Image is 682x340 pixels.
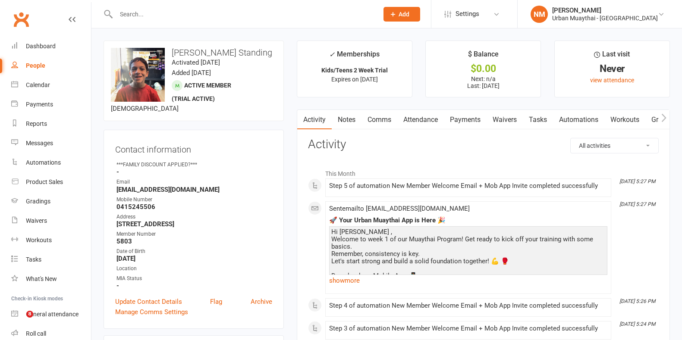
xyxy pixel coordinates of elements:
[26,178,63,185] div: Product Sales
[329,205,470,212] span: Sent email to [EMAIL_ADDRESS][DOMAIN_NAME]
[116,265,272,273] div: Location
[604,110,645,130] a: Workouts
[26,62,45,69] div: People
[619,321,655,327] i: [DATE] 5:24 PM
[444,110,487,130] a: Payments
[115,307,188,317] a: Manage Comms Settings
[172,59,220,66] time: Activated [DATE]
[251,296,272,307] a: Archive
[321,67,388,74] strong: Kids/Teens 2 Week Trial
[26,275,57,282] div: What's New
[115,296,182,307] a: Update Contact Details
[26,237,52,243] div: Workouts
[116,213,272,221] div: Address
[26,311,79,318] div: General attendance
[11,95,91,114] a: Payments
[116,220,272,228] strong: [STREET_ADDRESS]
[329,274,607,287] a: show more
[456,4,479,24] span: Settings
[116,168,272,176] strong: -
[11,75,91,95] a: Calendar
[11,37,91,56] a: Dashboard
[26,217,47,224] div: Waivers
[116,255,272,262] strong: [DATE]
[26,159,61,166] div: Automations
[619,201,655,207] i: [DATE] 5:27 PM
[383,7,420,22] button: Add
[116,178,272,186] div: Email
[523,110,553,130] a: Tasks
[116,230,272,238] div: Member Number
[332,110,361,130] a: Notes
[594,49,630,64] div: Last visit
[26,198,50,205] div: Gradings
[115,141,272,154] h3: Contact information
[116,237,272,245] strong: 5803
[113,8,372,20] input: Search...
[116,186,272,193] strong: [EMAIL_ADDRESS][DOMAIN_NAME]
[11,211,91,231] a: Waivers
[331,76,378,83] span: Expires on [DATE]
[26,311,33,318] span: 8
[329,325,607,332] div: Step 3 of automation New Member Welcome Email + Mob App Invite completed successfully
[329,50,335,59] i: ✓
[329,182,607,190] div: Step 5 of automation New Member Welcome Email + Mob App Invite completed successfully
[116,274,272,283] div: MIA Status
[552,14,658,22] div: Urban Muaythai - [GEOGRAPHIC_DATA]
[26,120,47,127] div: Reports
[11,134,91,153] a: Messages
[26,81,50,88] div: Calendar
[210,296,222,307] a: Flag
[11,192,91,211] a: Gradings
[116,161,272,169] div: ***FAMILY DISCOUNT APPLIED?***
[329,302,607,309] div: Step 4 of automation New Member Welcome Email + Mob App Invite completed successfully
[116,203,272,211] strong: 0415245506
[26,256,41,263] div: Tasks
[619,298,655,304] i: [DATE] 5:26 PM
[590,77,634,84] a: view attendance
[11,56,91,75] a: People
[563,64,662,73] div: Never
[297,110,332,130] a: Activity
[11,269,91,289] a: What's New
[26,330,46,337] div: Roll call
[11,250,91,269] a: Tasks
[308,165,659,178] li: This Month
[116,196,272,204] div: Mobile Number
[434,64,533,73] div: $0.00
[116,282,272,290] strong: -
[116,247,272,256] div: Date of Birth
[111,105,179,112] span: [DEMOGRAPHIC_DATA]
[172,69,211,77] time: Added [DATE]
[487,110,523,130] a: Waivers
[553,110,604,130] a: Automations
[111,48,277,57] h3: [PERSON_NAME] Standing
[26,101,53,108] div: Payments
[11,305,91,324] a: General attendance kiosk mode
[329,217,607,224] div: 🚀 Your Urban Muaythai App is Here 🎉
[26,140,53,147] div: Messages
[10,9,32,30] a: Clubworx
[399,11,409,18] span: Add
[434,75,533,89] p: Next: n/a Last: [DATE]
[9,311,29,331] iframe: Intercom live chat
[397,110,444,130] a: Attendance
[26,43,56,50] div: Dashboard
[531,6,548,23] div: NM
[11,231,91,250] a: Workouts
[552,6,658,14] div: [PERSON_NAME]
[361,110,397,130] a: Comms
[619,178,655,184] i: [DATE] 5:27 PM
[11,114,91,134] a: Reports
[329,49,380,65] div: Memberships
[11,172,91,192] a: Product Sales
[11,153,91,172] a: Automations
[111,48,165,102] img: image1760426310.png
[172,82,231,102] span: Active member (trial active)
[468,49,499,64] div: $ Balance
[308,138,659,151] h3: Activity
